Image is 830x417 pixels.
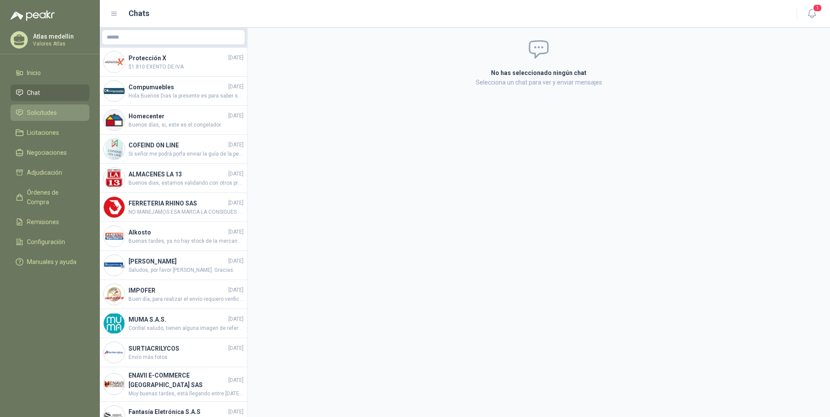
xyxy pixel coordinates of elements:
span: Muy buenas tardes, está llegando entre [DATE] o [DATE] - aproximadamente viaja con coordinadora 8... [128,390,244,398]
img: Company Logo [104,52,125,72]
h4: ENAVII E-COMMERCE [GEOGRAPHIC_DATA] SAS [128,371,227,390]
h4: IMPOFER [128,286,227,295]
img: Company Logo [104,342,125,363]
span: Licitaciones [27,128,59,137]
a: Company LogoALMACENES LA 13[DATE]Buenos dias, estamos validando con otros proveedores otras opcio... [100,164,247,193]
img: Company Logo [104,226,125,247]
a: Remisiones [10,214,89,230]
span: [DATE] [228,315,244,323]
span: NO MANEJAMOS ESA MARCA LA CONSIGUES EN HOME CENTER [128,208,244,216]
h4: ALMACENES LA 13 [128,169,227,179]
a: Company LogoIMPOFER[DATE]Buen día, para realizar el envío requiero verificar que tipo de estiba u... [100,280,247,309]
span: Inicio [27,68,41,78]
h4: FERRETERIA RHINO SAS [128,199,227,208]
img: Company Logo [104,168,125,189]
span: [DATE] [228,170,244,178]
span: [DATE] [228,112,244,120]
h4: MUMA S.A.S. [128,315,227,324]
span: Cordial saludo, tienen alguna imagen de referencia o especificaciones mas concretas de la silla p... [128,324,244,332]
p: Selecciona un chat para ver y enviar mensajes [387,78,690,87]
a: Company LogoProtección X[DATE]$1.810 EXENTO DE IVA [100,48,247,77]
img: Company Logo [104,284,125,305]
a: Inicio [10,65,89,81]
a: Company LogoCompumuebles[DATE]Hola Buenos Dias la presente es para saber sobre el envio del escri... [100,77,247,106]
a: Company LogoENAVII E-COMMERCE [GEOGRAPHIC_DATA] SAS[DATE]Muy buenas tardes, está llegando entre [... [100,367,247,402]
span: Negociaciones [27,148,67,157]
img: Company Logo [104,197,125,218]
a: Company LogoSURTIACRILYCOS[DATE]Envío más fotos [100,338,247,367]
a: Solicitudes [10,104,89,121]
h4: Compumuebles [128,82,227,92]
a: Adjudicación [10,164,89,181]
a: Chat [10,85,89,101]
a: Company LogoCOFEIND ON LINE[DATE]Si señor me podrá porfa enviar la guía de la persona que recibió... [100,135,247,164]
span: Saludos, por favor [PERSON_NAME]. Gracias. [128,266,244,274]
span: [DATE] [228,228,244,236]
p: Valores Atlas [33,41,87,46]
a: Manuales y ayuda [10,254,89,270]
a: Company LogoHomecenter[DATE]Buenos días, si, este es el congelador [100,106,247,135]
span: [DATE] [228,54,244,62]
a: Negociaciones [10,144,89,161]
img: Company Logo [104,139,125,160]
span: Envío más fotos [128,353,244,362]
span: Chat [27,88,40,98]
h1: Chats [128,7,149,20]
h4: SURTIACRILYCOS [128,344,227,353]
span: Hola Buenos Dias la presente es para saber sobre el envio del escritorio decia fecha de entrega 8... [128,92,244,100]
h2: No has seleccionado ningún chat [387,68,690,78]
img: Company Logo [104,313,125,334]
span: Buenas tardes, ya no hay stock de la mercancía. [128,237,244,245]
img: Company Logo [104,110,125,130]
span: [DATE] [228,286,244,294]
span: [DATE] [228,257,244,265]
a: Configuración [10,234,89,250]
button: 1 [804,6,820,22]
span: Buenos dias, estamos validando con otros proveedores otras opciones. [128,179,244,187]
span: Configuración [27,237,65,247]
a: Company LogoMUMA S.A.S.[DATE]Cordial saludo, tienen alguna imagen de referencia o especificacione... [100,309,247,338]
a: Licitaciones [10,124,89,141]
a: Company LogoAlkosto[DATE]Buenas tardes, ya no hay stock de la mercancía. [100,222,247,251]
span: Remisiones [27,217,59,227]
span: [DATE] [228,376,244,384]
h4: COFEIND ON LINE [128,140,227,150]
h4: Protección X [128,53,227,63]
span: Órdenes de Compra [27,188,81,207]
span: Buenos días, si, este es el congelador [128,121,244,129]
span: [DATE] [228,199,244,207]
h4: Fantasía Eletrónica S.A.S [128,407,227,417]
h4: Alkosto [128,228,227,237]
img: Company Logo [104,81,125,101]
a: Company Logo[PERSON_NAME][DATE]Saludos, por favor [PERSON_NAME]. Gracias. [100,251,247,280]
h4: [PERSON_NAME] [128,257,227,266]
span: Manuales y ayuda [27,257,76,267]
span: Adjudicación [27,168,62,177]
span: [DATE] [228,344,244,352]
span: Si señor me podrá porfa enviar la guía de la persona que recibió, que es el articulo no ha llegad... [128,150,244,158]
h4: Homecenter [128,111,227,121]
span: 1 [813,4,822,12]
img: Company Logo [104,374,125,394]
span: [DATE] [228,83,244,91]
p: Atlas medellin [33,33,87,39]
span: Buen día, para realizar el envío requiero verificar que tipo de estiba utilizan, estiba ancha o e... [128,295,244,303]
span: [DATE] [228,408,244,416]
span: Solicitudes [27,108,57,117]
a: Órdenes de Compra [10,184,89,210]
span: $1.810 EXENTO DE IVA [128,63,244,71]
a: Company LogoFERRETERIA RHINO SAS[DATE]NO MANEJAMOS ESA MARCA LA CONSIGUES EN HOME CENTER [100,193,247,222]
img: Logo peakr [10,10,55,21]
span: [DATE] [228,141,244,149]
img: Company Logo [104,255,125,276]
